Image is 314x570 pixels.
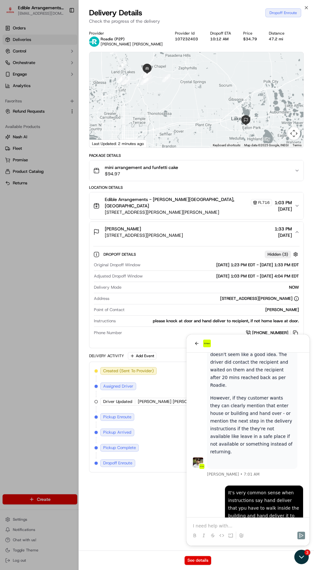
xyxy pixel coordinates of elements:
button: Edible Arrangements - [PERSON_NAME][GEOGRAPHIC_DATA], [GEOGRAPHIC_DATA]FL716[STREET_ADDRESS][PERS... [89,192,303,219]
span: [DATE] [254,383,267,389]
span: [DATE] [254,414,267,420]
div: Provider Id [175,31,205,36]
span: [DATE] [254,399,267,405]
span: Driver Updated [103,399,132,405]
span: 12:58 PM EDT [268,368,295,374]
button: Add Event [128,352,156,360]
div: 3 [115,72,128,85]
p: However, if they customer wants they can clearly mention that enter house or building and hand ov... [24,60,108,121]
span: Dropoff Enroute [103,460,132,466]
span: [PHONE_NUMBER] [252,330,288,336]
span: 1:03 PM [275,199,292,206]
div: 11 [160,71,173,85]
button: Map camera controls [287,127,300,140]
span: 7:01 AM [57,137,73,142]
span: 1:33 PM [275,226,292,232]
div: 4 [114,72,128,86]
span: Map data ©2025 Google, INEGI [244,143,289,147]
span: • [54,137,56,142]
span: [PERSON_NAME] [PERSON_NAME] [138,399,206,405]
span: 1:05 PM EDT [268,399,293,405]
div: Price [243,31,264,36]
span: [DATE] [275,232,292,238]
div: Provider [89,31,170,36]
div: 10:12 AM [210,36,238,42]
span: Instructions [94,318,116,324]
div: 5 [120,74,133,87]
div: please knock at door and hand deliver to recipient, if not home leave at door. [118,318,299,324]
a: Terms (opens in new tab) [293,143,302,147]
div: [DATE] 1:23 PM EDT - [DATE] 1:33 PM EDT [143,262,299,268]
button: See details [185,556,211,565]
button: Hidden (3) [265,250,300,258]
div: 2 [116,58,129,72]
a: Open this area in Google Maps (opens a new window) [91,139,112,148]
span: $94.97 [105,171,178,177]
p: Roadie (P2P) [101,36,163,42]
button: Send [111,197,119,205]
img: Google [91,139,112,148]
span: [DATE] [254,368,267,374]
div: Distance [269,31,292,36]
div: [STREET_ADDRESS][PERSON_NAME] [220,296,299,301]
span: [DATE] [254,460,267,466]
span: Assigned Driver [103,383,133,389]
button: 107232403 [175,36,198,42]
span: Point of Contact [94,307,125,313]
img: Asif Zaman Khan [6,123,17,133]
div: 6 [138,74,151,87]
span: 1:40 PM EDT [268,430,293,435]
button: Open customer support [1,1,15,15]
div: 47.2 mi [269,36,292,42]
span: 1:43 PM EDT [268,460,293,466]
span: Pickup Arrived [103,430,131,435]
div: Location Details [89,185,304,190]
button: back [6,5,14,13]
span: Delivery Mode [94,285,121,290]
span: [DATE] [275,206,292,212]
span: [PERSON_NAME] [PERSON_NAME] [101,42,163,47]
span: Edible Arrangements - [PERSON_NAME][GEOGRAPHIC_DATA], [GEOGRAPHIC_DATA] [105,196,250,209]
span: [PERSON_NAME] [105,226,141,232]
img: 1736555255976-a54dd68f-1ca7-489b-9aae-adbdc363a1c4 [13,129,18,134]
span: Address [94,296,109,301]
span: mini arrangement and funfetti cake [105,164,178,171]
div: NOW [124,285,299,290]
div: [DATE] 1:03 PM EDT - [DATE] 4:04 PM EDT [145,273,299,279]
span: [PERSON_NAME] [21,137,53,142]
span: Adjusted Dropoff Window [94,273,143,279]
div: Delivery Activity [89,353,124,358]
p: Check the progress of the delivery [89,18,304,24]
span: Dropoff Details [103,252,137,257]
div: Dropoff ETA [210,31,238,36]
div: Package Details [89,153,304,158]
button: Keyboard shortcuts [213,143,240,148]
span: Original Dropoff Window [94,262,140,268]
div: [PERSON_NAME][STREET_ADDRESS][PERSON_NAME]1:33 PM[DATE] [89,242,303,348]
div: Last Updated: 2 minutes ago [89,140,147,148]
div: [PERSON_NAME] [127,307,299,313]
span: [DATE] [254,445,267,451]
img: Go home [17,5,24,13]
span: 1:06 PM EDT [268,414,293,420]
div: It's very common sense when instructions say hand deliver that ypu have to walk inside the buildi... [42,154,113,231]
span: Delivery Details [89,8,142,18]
span: 1:43 PM EDT [268,445,293,451]
span: [STREET_ADDRESS][PERSON_NAME] [105,232,183,238]
span: FL716 [258,200,270,205]
div: $34.79 [243,36,264,42]
span: Hidden ( 3 ) [268,252,288,257]
span: Phone Number [94,330,122,336]
span: [STREET_ADDRESS][PERSON_NAME][PERSON_NAME] [105,209,272,215]
span: 1:05 PM EDT [268,383,293,389]
a: [PHONE_NUMBER] [246,329,299,336]
span: Pickup Enroute [103,414,131,420]
span: Created (Sent To Provider) [103,368,154,374]
button: [PERSON_NAME][STREET_ADDRESS][PERSON_NAME]1:33 PM[DATE] [89,222,303,242]
button: mini arrangement and funfetti cake$94.97 [89,160,303,181]
span: Pickup Complete [103,445,136,451]
span: [DATE] [254,430,267,435]
img: roadie-logo-v2.jpg [89,36,99,47]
